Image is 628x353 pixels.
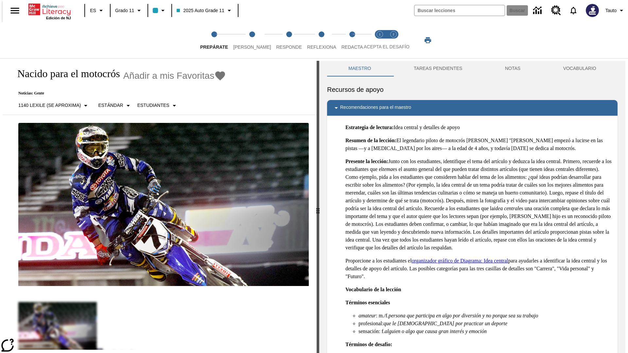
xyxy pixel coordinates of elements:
span: 2025 Auto Grade 11 [177,7,224,14]
button: Añadir a mis Favoritas - Nacido para el motocrós [123,70,226,81]
button: Lee step 2 of 5 [228,22,276,58]
span: Grado 11 [115,7,134,14]
a: organizador gráfico de Diagrama: Idea central [412,258,508,263]
button: Seleccione Lexile, 1140 Lexile (Se aproxima) [16,100,92,111]
input: Buscar campo [414,5,505,16]
button: Seleccionar estudiante [135,100,181,111]
a: Centro de recursos, Se abrirá en una pestaña nueva. [547,2,565,19]
button: Redacta step 5 of 5 [336,22,368,58]
p: Estándar [98,102,123,109]
button: Grado: Grado 11, Elige un grado [113,5,146,16]
span: ACEPTA EL DESAFÍO [364,44,410,49]
li: sensación: f. [358,328,612,335]
em: alguien o algo que causa gran interés y emoción [385,328,487,334]
button: Responde step 3 of 5 [271,22,307,58]
p: Junto con los estudiantes, identifique el tema del artículo y deduzca la idea central. Primero, r... [345,158,612,252]
strong: Vocabulario de la lección [345,287,401,292]
button: Prepárate step 1 of 5 [195,22,233,58]
strong: Resumen de la lección: [345,138,396,143]
button: TAREAS PENDIENTES [392,61,484,76]
text: 1 [379,33,380,36]
p: Noticias: Gente [10,91,226,96]
button: Acepta el desafío lee step 1 of 2 [370,22,389,58]
img: El corredor de motocrós James Stewart vuela por los aires en su motocicleta de montaña [18,123,309,286]
em: amateur [358,313,376,318]
em: que le [DEMOGRAPHIC_DATA] por practicar un deporte [383,321,507,326]
button: NOTAS [484,61,542,76]
p: 1140 Lexile (Se aproxima) [18,102,81,109]
a: Centro de información [529,2,547,20]
strong: Presente la lección: [345,159,388,164]
div: reading [3,61,317,350]
span: Tauto [605,7,617,14]
div: Portada [28,2,71,20]
button: Clase: 2025 Auto Grade 11, Selecciona una clase [174,5,235,16]
button: Acepta el desafío contesta step 2 of 2 [384,22,403,58]
img: Avatar [586,4,599,17]
button: Perfil/Configuración [603,5,628,16]
button: Maestro [327,61,392,76]
button: Lenguaje: ES, Selecciona un idioma [87,5,108,16]
p: Idea central y detalles de apoyo [345,124,612,131]
li: profesional: [358,320,612,328]
text: 2 [392,33,394,36]
li: : m./f. [358,312,612,320]
div: Recomendaciones para el maestro [327,100,618,116]
span: Prepárate [200,44,228,50]
p: El legendario piloto de motocrós [PERSON_NAME] "[PERSON_NAME] empezó a lucirse en las pistas —y a... [345,137,612,152]
strong: Términos esenciales [345,300,390,305]
strong: Términos de desafío: [345,342,392,347]
div: Pulsa la tecla de intro o la barra espaciadora y luego presiona las flechas de derecha e izquierd... [317,61,319,353]
span: Añadir a mis Favoritas [123,71,215,81]
button: El color de la clase es azul claro. Cambiar el color de la clase. [150,5,169,16]
h1: Nacido para el motocrós [10,68,120,80]
span: ES [90,7,96,14]
a: Notificaciones [565,2,582,19]
button: Reflexiona step 4 of 5 [302,22,341,58]
em: idea central [494,206,519,211]
button: Imprimir [417,34,438,46]
p: Recomendaciones para el maestro [340,104,411,112]
p: Estudiantes [137,102,169,109]
span: [PERSON_NAME] [233,44,271,50]
strong: Estrategia de lectura: [345,125,394,130]
em: tema [383,166,393,172]
button: Tipo de apoyo, Estándar [96,100,134,111]
span: Responde [276,44,302,50]
h6: Recursos de apoyo [327,84,618,95]
span: Edición de NJ [46,16,71,20]
div: activity [319,61,625,353]
button: VOCABULARIO [542,61,618,76]
button: Escoja un nuevo avatar [582,2,603,19]
em: persona que participa en algo por diversión y no porque sea su trabajo [389,313,538,318]
p: Proporcione a los estudiantes el para ayudarles a identificar la idea central y los detalles de a... [345,257,612,280]
button: Abrir el menú lateral [5,1,25,20]
div: Instructional Panel Tabs [327,61,618,76]
span: Reflexiona [307,44,336,50]
span: Redacta [341,44,363,50]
